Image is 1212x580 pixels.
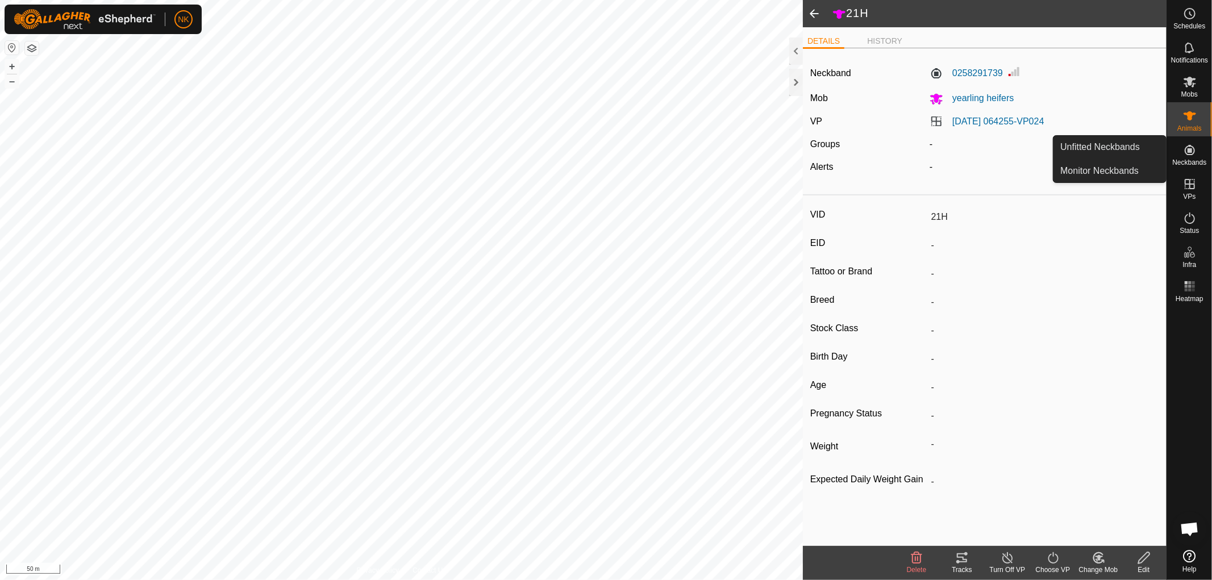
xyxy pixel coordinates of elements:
[413,565,446,575] a: Contact Us
[1182,566,1197,573] span: Help
[810,349,927,364] label: Birth Day
[1173,23,1205,30] span: Schedules
[810,293,927,307] label: Breed
[810,378,927,393] label: Age
[810,116,822,126] label: VP
[810,406,927,421] label: Pregnancy Status
[1167,545,1212,577] a: Help
[810,207,927,222] label: VID
[863,35,907,47] li: HISTORY
[1076,565,1121,575] div: Change Mob
[810,236,927,251] label: EID
[939,565,985,575] div: Tracks
[1173,512,1207,546] div: Open chat
[1182,261,1196,268] span: Infra
[1180,227,1199,234] span: Status
[1053,160,1166,182] a: Monitor Neckbands
[943,93,1014,103] span: yearling heifers
[810,139,840,149] label: Groups
[1176,295,1203,302] span: Heatmap
[810,321,927,336] label: Stock Class
[5,41,19,55] button: Reset Map
[925,137,1164,151] div: -
[930,66,1003,80] label: 0258291739
[25,41,39,55] button: Map Layers
[14,9,156,30] img: Gallagher Logo
[1181,91,1198,98] span: Mobs
[1183,193,1196,200] span: VPs
[925,160,1164,174] div: -
[810,264,927,279] label: Tattoo or Brand
[952,116,1044,126] a: [DATE] 064255-VP024
[907,566,927,574] span: Delete
[5,74,19,88] button: –
[1060,164,1139,178] span: Monitor Neckbands
[810,472,927,487] label: Expected Daily Weight Gain
[1172,159,1206,166] span: Neckbands
[810,93,828,103] label: Mob
[1007,65,1021,78] img: Signal strength
[357,565,399,575] a: Privacy Policy
[1177,125,1202,132] span: Animals
[832,6,1167,21] h2: 21H
[1060,140,1140,154] span: Unfitted Neckbands
[1171,57,1208,64] span: Notifications
[810,435,927,458] label: Weight
[5,60,19,73] button: +
[985,565,1030,575] div: Turn Off VP
[803,35,844,49] li: DETAILS
[178,14,189,26] span: NK
[810,162,834,172] label: Alerts
[1030,565,1076,575] div: Choose VP
[1121,565,1167,575] div: Edit
[1053,136,1166,158] a: Unfitted Neckbands
[810,66,851,80] label: Neckband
